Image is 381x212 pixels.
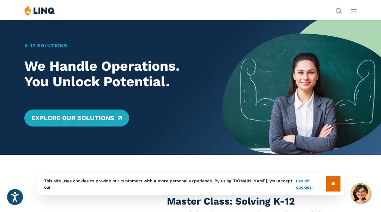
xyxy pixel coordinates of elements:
h2: We Handle Operations. You Unlock Potential. [24,58,207,90]
h1: K‑12 Solutions [24,42,207,49]
div: This site uses cookies to provide our customers with a more personal experience. By using [DOMAIN... [37,173,344,195]
nav: Utility Navigation [335,5,342,13]
button: Open Main Menu [351,7,357,14]
a: Explore Our Solutions [24,110,129,126]
a: use of cookies. [296,178,326,190]
img: LINQ | K‑12 Software [24,5,55,16]
button: Open Search Bar [335,7,342,13]
button: Hello, have a question? Let’s chat. [351,183,370,203]
img: Home Banner [222,19,381,155]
